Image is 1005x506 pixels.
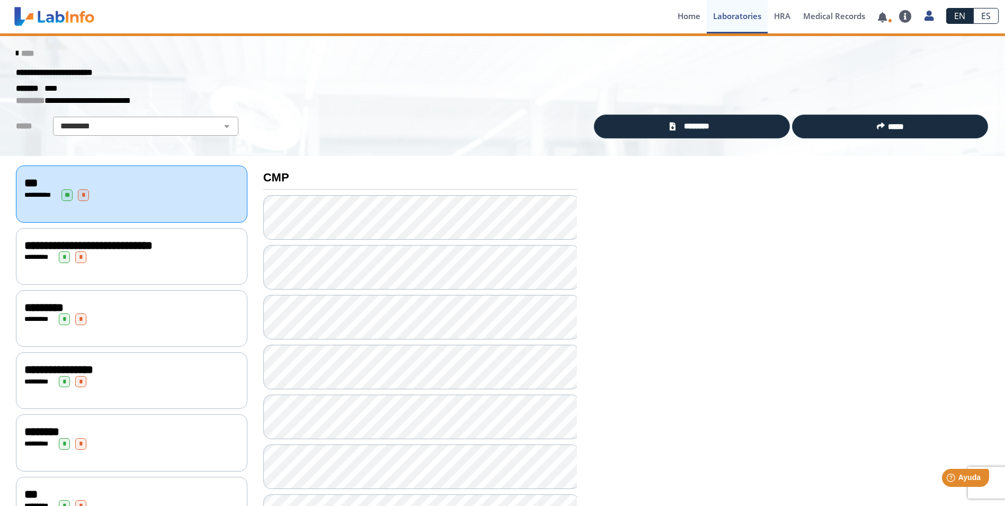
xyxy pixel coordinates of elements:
b: CMP [263,171,289,184]
a: ES [973,8,999,24]
a: EN [946,8,973,24]
span: HRA [774,11,790,21]
iframe: Help widget launcher [911,465,993,494]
